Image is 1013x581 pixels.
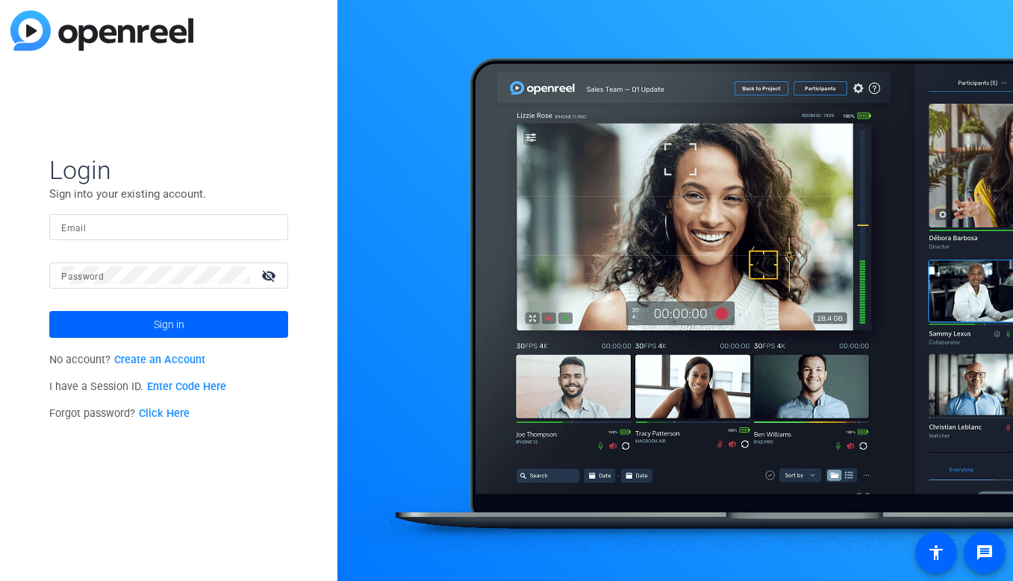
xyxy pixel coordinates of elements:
[49,311,288,338] button: Sign in
[139,407,190,420] a: Click Here
[10,10,193,51] img: blue-gradient.svg
[252,265,288,286] mat-icon: visibility_off
[927,544,945,562] mat-icon: accessibility
[61,223,86,233] mat-label: Email
[49,380,226,393] span: I have a Session ID.
[976,544,994,562] mat-icon: message
[61,271,104,282] mat-label: Password
[61,218,276,236] input: Enter Email Address
[114,354,205,366] a: Create an Account
[147,380,226,393] a: Enter Code Here
[49,154,288,186] span: Login
[49,354,205,366] span: No account?
[49,407,190,420] span: Forgot password?
[154,306,184,343] span: Sign in
[49,186,288,202] p: Sign into your existing account.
